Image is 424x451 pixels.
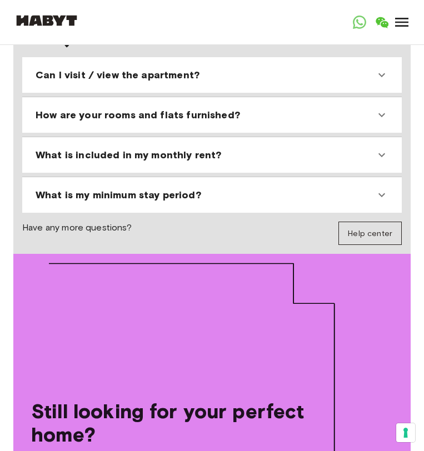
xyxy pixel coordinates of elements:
[31,399,336,446] span: Still looking for your perfect home?
[36,188,201,202] span: What is my minimum stay period?
[338,222,402,245] a: Help center
[22,25,402,48] span: F.A.Q.
[27,182,397,208] div: What is my minimum stay period?
[348,229,392,238] span: Help center
[36,108,240,122] span: How are your rooms and flats furnished?
[27,142,397,168] div: What is included in my monthly rent?
[36,148,221,162] span: What is included in my monthly rent?
[13,15,80,26] img: Habyt
[22,222,132,245] span: Have any more questions?
[36,68,199,82] span: Can I visit / view the apartment?
[27,62,397,88] div: Can I visit / view the apartment?
[27,102,397,128] div: How are your rooms and flats furnished?
[396,423,415,442] button: Your consent preferences for tracking technologies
